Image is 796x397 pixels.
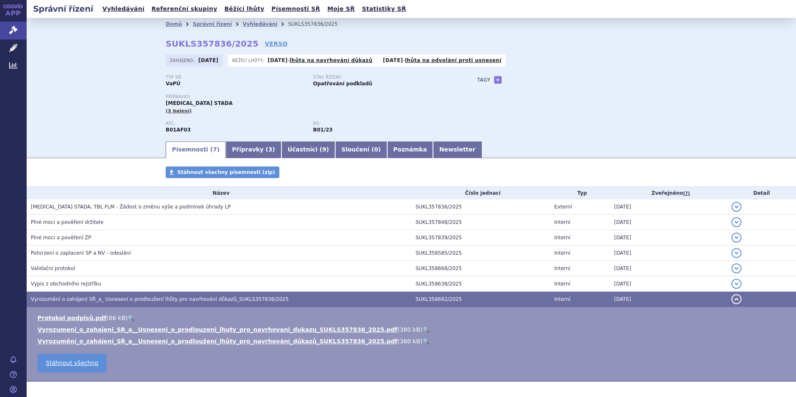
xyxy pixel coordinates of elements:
abbr: (?) [683,191,690,196]
span: (3 balení) [166,108,192,114]
span: 0 [374,146,378,153]
strong: [DATE] [268,57,288,63]
strong: VaPÚ [166,81,180,87]
span: Validační protokol [31,265,75,271]
a: Běžící lhůty [222,3,267,15]
li: ( ) [37,314,788,322]
a: Vyhledávání [100,3,147,15]
span: 3 [269,146,273,153]
span: Potvrzení o zaplacení SP a NV - odeslání [31,250,131,256]
a: 🔍 [423,326,430,333]
button: detail [731,233,741,243]
span: Stáhnout všechny písemnosti (zip) [177,169,275,175]
a: Písemnosti (7) [166,141,226,158]
button: detail [731,263,741,273]
a: Newsletter [433,141,482,158]
p: Typ SŘ: [166,75,305,80]
a: Vyhledávání [243,21,277,27]
a: Stáhnout všechny písemnosti (zip) [166,166,279,178]
h2: Správní řízení [27,3,100,15]
a: Domů [166,21,182,27]
th: Číslo jednací [411,187,550,199]
span: EDOXABAN STADA, TBL FLM - Žádost o změnu výše a podmínek úhrady LP [31,204,231,210]
a: Statistiky SŘ [359,3,408,15]
a: Sloučení (0) [335,141,387,158]
span: Interní [554,296,570,302]
p: Stav řízení: [313,75,452,80]
a: VERSO [265,40,288,48]
span: Interní [554,235,570,241]
a: lhůta na navrhování důkazů [290,57,373,63]
button: detail [731,202,741,212]
td: [DATE] [610,199,727,215]
td: SUKL358682/2025 [411,292,550,307]
strong: [DATE] [383,57,403,63]
strong: Opatřování podkladů [313,81,372,87]
span: 7 [213,146,217,153]
button: detail [731,217,741,227]
th: Název [27,187,411,199]
td: SUKL357836/2025 [411,199,550,215]
a: Moje SŘ [325,3,357,15]
span: Plné moci a pověření držitele [31,219,104,225]
td: SUKL357839/2025 [411,230,550,246]
span: Interní [554,250,570,256]
td: SUKL358668/2025 [411,261,550,276]
button: detail [731,279,741,289]
li: SUKLS357836/2025 [288,18,348,30]
span: Interní [554,265,570,271]
span: 380 kB [400,326,420,333]
a: Vyrozumeni_o_zahajeni_SR_a__Usneseni_o_prodlouzeni_lhuty_pro_navrhovani_dukazu_SUKLS357836_2025.pdf [37,326,398,333]
li: ( ) [37,325,788,334]
a: Účastníci (9) [281,141,335,158]
td: [DATE] [610,292,727,307]
td: SUKL358638/2025 [411,276,550,292]
td: SUKL358585/2025 [411,246,550,261]
button: detail [731,248,741,258]
span: Interní [554,219,570,225]
span: Vyrozumění o zahájení SŘ_a_ Usnesení o prodloužení lhůty pro navrhování důkazů_SUKLS357836/2025 [31,296,289,302]
span: [MEDICAL_DATA] STADA [166,100,233,106]
a: Vyrozumění_o_zahájení_SŘ_a__Usnesení_o_prodloužení_lhůty_pro_navrhování_důkazů_SUKLS357836_2025.pdf [37,338,398,345]
a: Písemnosti SŘ [269,3,323,15]
td: [DATE] [610,276,727,292]
th: Zveřejněno [610,187,727,199]
span: Externí [554,204,572,210]
a: Protokol podpisů.pdf [37,315,107,321]
a: Stáhnout všechno [37,354,107,372]
span: Výpis z obchodního rejstříku [31,281,101,287]
td: [DATE] [610,246,727,261]
span: Interní [554,281,570,287]
a: 🔍 [127,315,134,321]
a: Poznámka [387,141,433,158]
th: Detail [727,187,796,199]
a: + [494,76,502,84]
strong: [DATE] [199,57,219,63]
button: detail [731,294,741,304]
a: Referenční skupiny [149,3,220,15]
span: 9 [322,146,326,153]
strong: SUKLS357836/2025 [166,39,259,49]
a: Správní řízení [193,21,232,27]
span: 86 kB [109,315,125,321]
span: Zahájeno: [170,57,196,64]
th: Typ [550,187,610,199]
a: Přípravky (3) [226,141,281,158]
strong: gatrany a xabany vyšší síly [313,127,333,133]
p: ATC: [166,121,305,126]
p: - [268,57,373,64]
strong: EDOXABAN [166,127,191,133]
td: [DATE] [610,230,727,246]
a: 🔍 [423,338,430,345]
td: SUKL357848/2025 [411,215,550,230]
p: - [383,57,502,64]
p: RS: [313,121,452,126]
h3: Tagy [477,75,490,85]
span: 380 kB [400,338,420,345]
td: [DATE] [610,215,727,230]
li: ( ) [37,337,788,345]
span: Běžící lhůty: [232,57,266,64]
p: Přípravky: [166,94,460,99]
span: Plné moci a pověření ZP [31,235,91,241]
td: [DATE] [610,261,727,276]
